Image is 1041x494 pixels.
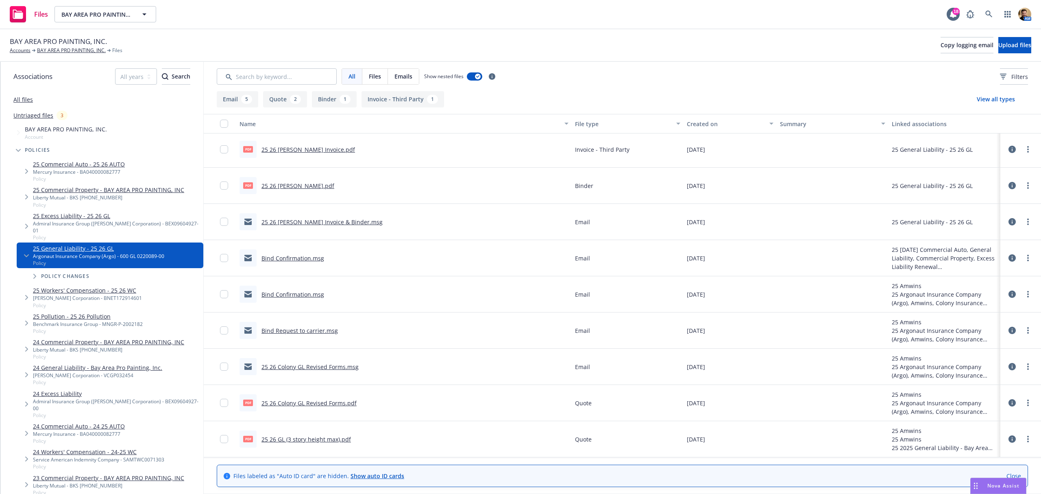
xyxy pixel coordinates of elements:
span: Policy [33,201,184,208]
span: Invoice - Third Party [575,145,629,154]
a: 25 Commercial Auto - 25 26 AUTO [33,160,125,168]
span: Quote [575,435,592,444]
a: Show auto ID cards [351,472,404,480]
a: 24 General Liability - Bay Area Pro Painting, Inc. [33,363,162,372]
span: [DATE] [687,254,705,262]
div: 25 Amwins [892,390,997,399]
span: Files labeled as "Auto ID card" are hidden. [233,472,404,480]
a: Accounts [10,47,30,54]
a: 25 26 Colony GL Revised Forms.msg [261,363,359,371]
button: Upload files [998,37,1031,53]
div: 25 [DATE] Commercial Auto, General Liability, Commercial Property, Excess Liability Renewal [892,245,997,271]
input: Toggle Row Selected [220,399,228,407]
div: 25 Amwins [892,354,997,363]
button: Created on [684,114,777,133]
a: All files [13,96,33,103]
div: Drag to move [971,478,981,494]
a: more [1023,144,1033,154]
a: 25 Excess Liability - 25 26 GL [33,212,200,220]
button: File type [572,114,684,133]
span: [DATE] [687,290,705,299]
span: Quote [575,399,592,407]
button: Quote [263,91,307,107]
div: Liberty Mutual - BKS [PHONE_NUMBER] [33,194,184,201]
div: 25 Argonaut Insurance Company (Argo), Amwins, Colony Insurance Company - Amwins [892,363,997,380]
button: Summary [777,114,889,133]
a: Bind Request to carrier.msg [261,327,338,334]
a: Close [1006,472,1021,480]
div: 25 Argonaut Insurance Company (Argo), Amwins, Colony Insurance Company - Amwins [892,290,997,307]
div: Mercury Insurance - BA040000082777 [33,168,125,175]
div: 25 General Liability - 25 26 GL [892,145,973,154]
div: 25 Amwins [892,435,997,444]
span: [DATE] [687,181,705,190]
span: Policy [33,353,184,360]
div: Created on [687,120,764,128]
span: Policy changes [41,274,89,279]
div: 25 Amwins [892,282,997,290]
span: Email [575,254,590,262]
span: Policy [33,463,164,470]
div: 3 [57,111,68,120]
div: 25 General Liability - 25 26 GL [892,181,973,190]
div: 25 Amwins [892,426,997,435]
a: 24 Commercial Auto - 24 25 AUTO [33,422,125,431]
div: Search [162,69,190,84]
span: Policy [33,175,125,182]
img: photo [1018,8,1031,21]
a: 25 26 GL (3 story height max).pdf [261,435,351,443]
span: Email [575,363,590,371]
div: Liberty Mutual - BKS [PHONE_NUMBER] [33,346,184,353]
a: 24 Commercial Property - BAY AREA PRO PAINTING, INC [33,338,184,346]
button: Filters [1000,68,1028,85]
span: Email [575,326,590,335]
a: 25 Commercial Property - BAY AREA PRO PAINTING, INC [33,186,184,194]
div: 25 General Liability - 25 26 GL [892,218,973,226]
a: more [1023,217,1033,227]
span: [DATE] [687,218,705,226]
div: Mercury Insurance - BA040000082777 [33,431,125,437]
a: 25 26 [PERSON_NAME].pdf [261,182,334,190]
button: Name [236,114,572,133]
a: more [1023,181,1033,190]
div: Benchmark Insurance Group - MNGR-P-2002182 [33,321,143,328]
button: Linked associations [889,114,1000,133]
a: 24 Workers' Compensation - 24-25 WC [33,448,164,456]
input: Toggle Row Selected [220,145,228,153]
span: Copy logging email [941,41,993,49]
div: Service American Indemnity Company - SAMTWC0071303 [33,456,164,463]
span: Policy [33,302,142,309]
div: Argonaut Insurance Company (Argo) - 600 GL 0220089-00 [33,253,164,260]
button: BAY AREA PRO PAINTING, INC. [54,6,156,22]
span: Filters [1000,72,1028,81]
a: more [1023,326,1033,335]
a: Search [981,6,997,22]
input: Search by keyword... [217,68,337,85]
div: Liberty Mutual - BKS [PHONE_NUMBER] [33,482,184,489]
span: Policy [33,234,200,241]
a: 25 26 [PERSON_NAME] Invoice & Binder.msg [261,218,383,226]
span: Nova Assist [987,482,1019,489]
div: 2 [290,95,301,104]
div: 25 Argonaut Insurance Company (Argo), Amwins, Colony Insurance Company - Amwins [892,399,997,416]
button: Binder [312,91,357,107]
input: Toggle Row Selected [220,326,228,334]
div: 5 [241,95,252,104]
a: BAY AREA PRO PAINTING, INC. [37,47,106,54]
span: Email [575,218,590,226]
input: Select all [220,120,228,128]
span: Show nested files [424,73,464,80]
div: 25 2025 General Liability - Bay Area Pro Painting, Inc. [892,444,997,452]
span: pdf [243,400,253,406]
svg: Search [162,73,168,80]
span: [DATE] [687,145,705,154]
button: Copy logging email [941,37,993,53]
a: 25 Pollution - 25 26 Pollution [33,312,143,321]
a: 24 Excess Liability [33,389,200,398]
span: All [348,72,355,81]
div: 1 [427,95,438,104]
input: Toggle Row Selected [220,218,228,226]
a: more [1023,289,1033,299]
button: SearchSearch [162,68,190,85]
span: [DATE] [687,399,705,407]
